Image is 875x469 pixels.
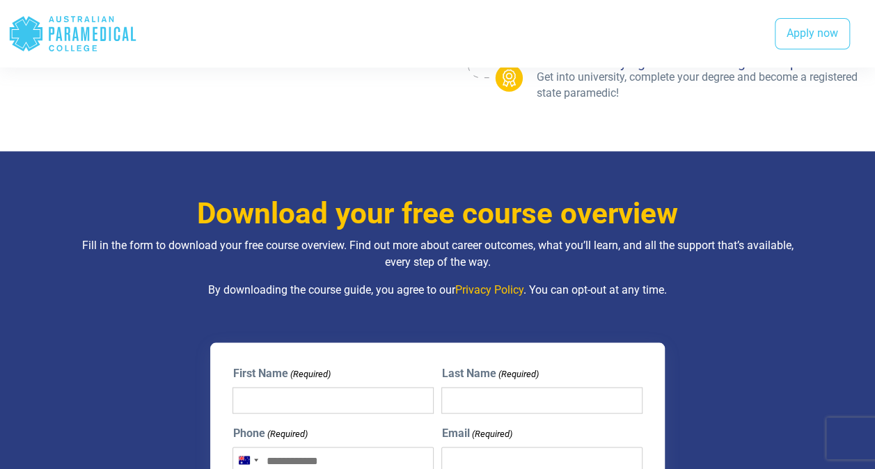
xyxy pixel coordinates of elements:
span: (Required) [497,367,539,381]
span: (Required) [266,427,308,440]
label: First Name [232,365,330,381]
p: By downloading the course guide, you agree to our . You can opt-out at any time. [72,281,802,298]
span: (Required) [471,427,512,440]
p: Get into university, complete your degree and become a registered state paramedic! [537,70,867,101]
span: (Required) [289,367,331,381]
a: Apply now [775,18,850,50]
p: Fill in the form to download your free course overview. Find out more about career outcomes, what... [72,237,802,270]
h3: Download your free course overview [72,196,802,231]
label: Phone [232,424,307,441]
label: Email [441,424,512,441]
div: Australian Paramedical College [8,11,137,56]
a: Privacy Policy [455,283,523,296]
label: Last Name [441,365,538,381]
